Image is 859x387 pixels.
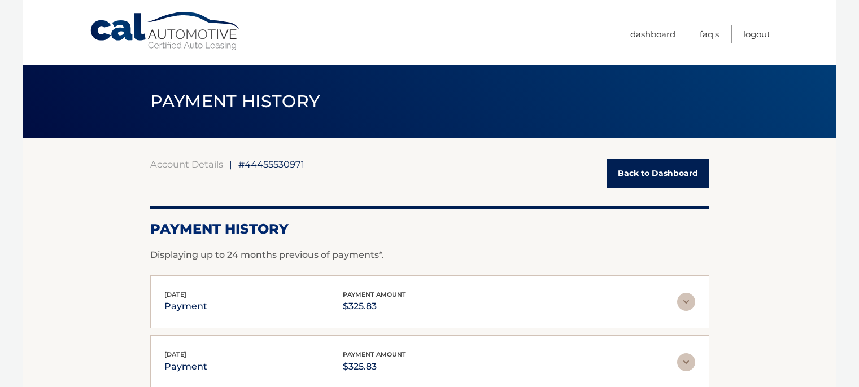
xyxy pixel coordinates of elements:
[164,350,186,358] span: [DATE]
[164,291,186,298] span: [DATE]
[677,353,695,371] img: accordion-rest.svg
[630,25,675,43] a: Dashboard
[343,291,406,298] span: payment amount
[743,25,770,43] a: Logout
[343,350,406,358] span: payment amount
[343,298,406,314] p: $325.83
[229,159,232,170] span: |
[607,159,709,188] a: Back to Dashboard
[150,159,223,170] a: Account Details
[164,359,207,375] p: payment
[150,91,320,112] span: PAYMENT HISTORY
[343,359,406,375] p: $325.83
[150,248,709,262] p: Displaying up to 24 months previous of payments*.
[89,11,242,51] a: Cal Automotive
[700,25,719,43] a: FAQ's
[150,221,709,238] h2: Payment History
[677,293,695,311] img: accordion-rest.svg
[164,298,207,314] p: payment
[238,159,304,170] span: #44455530971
